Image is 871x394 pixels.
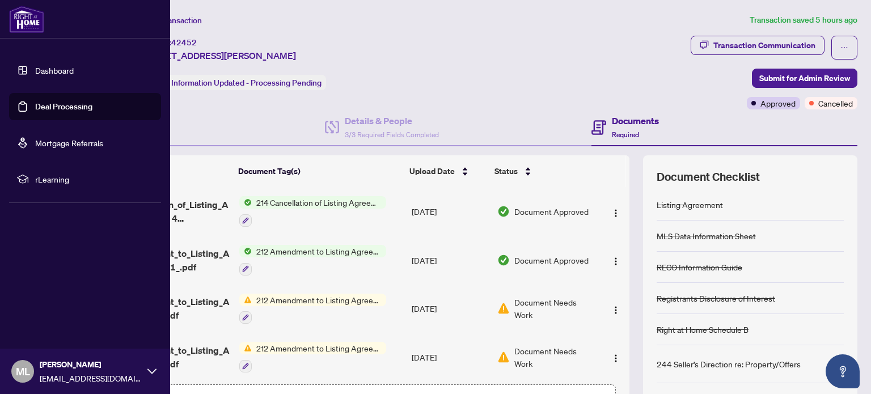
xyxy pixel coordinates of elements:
span: Document Approved [514,254,589,266]
button: Open asap [826,354,860,388]
span: Approved [760,97,796,109]
td: [DATE] [407,236,493,285]
span: rLearning [35,173,153,185]
img: Document Status [497,302,510,315]
span: Required [612,130,639,139]
img: logo [9,6,44,33]
span: 212 Amendment to Listing Agreement - Authority to Offer for Lease Price Change/Extension/Amendmen... [252,342,386,354]
h4: Details & People [345,114,439,128]
article: Transaction saved 5 hours ago [750,14,857,27]
button: Transaction Communication [691,36,825,55]
span: 3/3 Required Fields Completed [345,130,439,139]
span: Document Checklist [657,169,760,185]
img: Status Icon [239,342,252,354]
img: Status Icon [239,294,252,306]
img: Document Status [497,254,510,266]
button: Status Icon212 Amendment to Listing Agreement - Authority to Offer for Lease Price Change/Extensi... [239,342,386,372]
img: Logo [611,306,620,315]
img: Status Icon [239,196,252,209]
span: Document Approved [514,205,589,218]
td: [DATE] [407,333,493,382]
th: Status [490,155,596,187]
th: Upload Date [405,155,489,187]
button: Logo [607,202,625,221]
div: RECO Information Guide [657,261,742,273]
a: Dashboard [35,65,74,75]
div: Transaction Communication [713,36,815,54]
span: Upload Date [409,165,455,177]
span: Document Needs Work [514,296,595,321]
button: Status Icon212 Amendment to Listing Agreement - Authority to Offer for Lease Price Change/Extensi... [239,245,386,276]
span: [PERSON_NAME] [40,358,142,371]
h4: Documents [612,114,659,128]
span: [STREET_ADDRESS][PERSON_NAME] [141,49,296,62]
img: Logo [611,354,620,363]
span: Information Updated - Processing Pending [171,78,322,88]
span: Cancelled [818,97,853,109]
td: [DATE] [407,285,493,333]
a: Deal Processing [35,101,92,112]
img: Status Icon [239,245,252,257]
span: [EMAIL_ADDRESS][DOMAIN_NAME] [40,372,142,384]
span: Document Needs Work [514,345,595,370]
span: ML [16,363,30,379]
img: Document Status [497,351,510,363]
button: Submit for Admin Review [752,69,857,88]
img: Document Status [497,205,510,218]
div: Registrants Disclosure of Interest [657,292,775,304]
td: [DATE] [407,187,493,236]
div: 244 Seller’s Direction re: Property/Offers [657,358,801,370]
button: Status Icon214 Cancellation of Listing Agreement - Authority to Offer for Lease [239,196,386,227]
img: Logo [611,209,620,218]
span: Status [494,165,518,177]
button: Status Icon212 Amendment to Listing Agreement - Authority to Offer for Lease Price Change/Extensi... [239,294,386,324]
span: 212 Amendment to Listing Agreement - Authority to Offer for Lease Price Change/Extension/Amendmen... [252,245,386,257]
span: 42452 [171,37,197,48]
a: Mortgage Referrals [35,138,103,148]
div: MLS Data Information Sheet [657,230,756,242]
span: ellipsis [840,44,848,52]
div: Right at Home Schedule B [657,323,749,336]
span: 214 Cancellation of Listing Agreement - Authority to Offer for Lease [252,196,386,209]
button: Logo [607,251,625,269]
div: Status: [141,75,326,90]
img: Logo [611,257,620,266]
button: Logo [607,348,625,366]
span: 212 Amendment to Listing Agreement - Authority to Offer for Lease Price Change/Extension/Amendmen... [252,294,386,306]
div: Listing Agreement [657,198,723,211]
th: Document Tag(s) [234,155,405,187]
span: Submit for Admin Review [759,69,850,87]
button: Logo [607,299,625,317]
span: View Transaction [141,15,202,26]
